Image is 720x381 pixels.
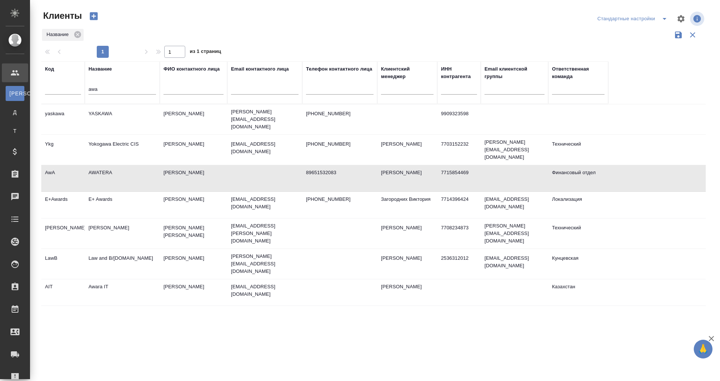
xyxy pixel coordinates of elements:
td: Law and B/[DOMAIN_NAME] [85,251,160,277]
p: [PHONE_NUMBER] [306,140,373,148]
p: Название [46,31,71,38]
td: [EMAIL_ADDRESS][DOMAIN_NAME] [481,251,548,277]
div: Название [42,29,84,41]
td: AwA [41,165,85,191]
p: [PHONE_NUMBER] [306,110,373,117]
div: split button [595,13,672,25]
div: Название [88,65,112,73]
div: Email контактного лица [231,65,289,73]
td: [PERSON_NAME][EMAIL_ADDRESS][DOMAIN_NAME] [481,135,548,165]
span: Д [9,108,21,116]
span: Посмотреть информацию [690,12,706,26]
span: из 1 страниц [190,47,221,58]
td: [PERSON_NAME] [160,137,227,163]
td: 2536312012 [437,251,481,277]
td: Финансовый отдел [548,165,608,191]
td: [PERSON_NAME] [377,165,437,191]
td: Awara IT [85,279,160,306]
p: [PERSON_NAME][EMAIL_ADDRESS][DOMAIN_NAME] [231,108,298,131]
button: Сохранить фильтры [671,28,685,42]
td: [PERSON_NAME] [160,106,227,133]
td: E+ Awards [85,192,160,218]
p: [PHONE_NUMBER] [306,196,373,203]
div: Клиентский менеджер [381,65,433,80]
a: [PERSON_NAME] [6,86,24,101]
div: Email клиентской группы [484,65,544,80]
div: ИНН контрагента [441,65,477,80]
p: [PERSON_NAME][EMAIL_ADDRESS][DOMAIN_NAME] [231,253,298,275]
td: [PERSON_NAME] [377,137,437,163]
div: Код [45,65,54,73]
td: 7714396424 [437,192,481,218]
td: 7703152232 [437,137,481,163]
button: 🙏 [694,340,712,358]
p: [EMAIL_ADDRESS][DOMAIN_NAME] [231,283,298,298]
button: Создать [85,10,103,23]
td: AIT [41,279,85,306]
a: Д [6,105,24,120]
td: 7708234873 [437,220,481,247]
td: Кунцевская [548,251,608,277]
a: Т [6,123,24,139]
td: AWATERA [85,165,160,191]
td: Yokogawa Electric CIS [85,137,160,163]
p: [EMAIL_ADDRESS][DOMAIN_NAME] [231,140,298,155]
td: [PERSON_NAME] [377,279,437,306]
button: Сбросить фильтры [685,28,700,42]
td: [PERSON_NAME] [377,251,437,277]
span: Т [9,127,21,135]
p: [EMAIL_ADDRESS][PERSON_NAME][DOMAIN_NAME] [231,222,298,245]
td: [PERSON_NAME] [41,220,85,247]
span: [PERSON_NAME] [9,90,21,97]
td: YASKAWA [85,106,160,133]
span: 🙏 [697,341,709,357]
span: Настроить таблицу [672,10,690,28]
td: [PERSON_NAME] [160,165,227,191]
td: Технический [548,137,608,163]
td: [PERSON_NAME] [160,192,227,218]
td: yaskawa [41,106,85,133]
td: Ykg [41,137,85,163]
td: [PERSON_NAME] [160,251,227,277]
td: 9909323598 [437,106,481,133]
td: Загородних Виктория [377,192,437,218]
td: [PERSON_NAME][EMAIL_ADDRESS][DOMAIN_NAME] [481,218,548,248]
td: [PERSON_NAME] [PERSON_NAME] [160,220,227,247]
td: [EMAIL_ADDRESS][DOMAIN_NAME] [481,192,548,218]
div: Ответственная команда [552,65,604,80]
td: [PERSON_NAME] [85,220,160,247]
div: Телефон контактного лица [306,65,372,73]
p: [EMAIL_ADDRESS][DOMAIN_NAME] [231,196,298,211]
td: LawB [41,251,85,277]
td: Локализация [548,192,608,218]
td: Технический [548,220,608,247]
span: Клиенты [41,10,82,22]
td: E+Awards [41,192,85,218]
td: [PERSON_NAME] [377,220,437,247]
td: 7715854469 [437,165,481,191]
td: [PERSON_NAME] [160,279,227,306]
div: ФИО контактного лица [163,65,220,73]
p: 89651532083 [306,169,373,176]
td: Казахстан [548,279,608,306]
